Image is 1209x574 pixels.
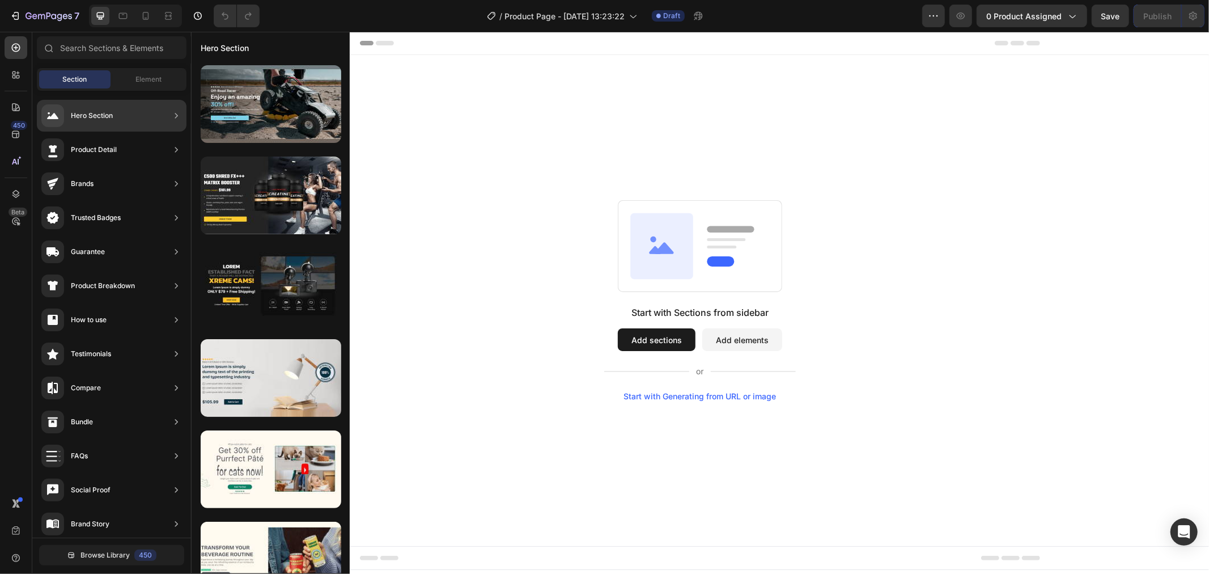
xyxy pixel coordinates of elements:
[63,74,87,85] span: Section
[71,246,105,258] div: Guarantee
[134,550,156,561] div: 450
[71,450,88,462] div: FAQs
[71,212,121,223] div: Trusted Badges
[39,545,184,565] button: Browse Library450
[37,36,186,59] input: Search Sections & Elements
[986,10,1062,22] span: 0 product assigned
[74,9,79,23] p: 7
[1134,5,1181,27] button: Publish
[499,10,502,22] span: /
[1170,518,1198,546] div: Open Intercom Messenger
[511,297,591,319] button: Add elements
[1101,11,1120,21] span: Save
[71,280,135,292] div: Product Breakdown
[427,297,504,319] button: Add sections
[71,518,109,530] div: Brand Story
[71,178,94,189] div: Brands
[214,5,260,27] div: Undo/Redo
[191,32,1209,574] iframe: Design area
[1092,5,1129,27] button: Save
[71,110,113,121] div: Hero Section
[71,484,111,496] div: Social Proof
[5,5,84,27] button: 7
[80,550,130,560] span: Browse Library
[71,314,107,326] div: How to use
[504,10,625,22] span: Product Page - [DATE] 13:23:22
[71,144,117,155] div: Product Detail
[663,11,680,21] span: Draft
[977,5,1087,27] button: 0 product assigned
[71,416,93,428] div: Bundle
[71,382,101,394] div: Compare
[135,74,162,85] span: Element
[9,208,27,217] div: Beta
[71,348,111,360] div: Testimonials
[1143,10,1172,22] div: Publish
[433,360,586,369] div: Start with Generating from URL or image
[440,274,578,288] div: Start with Sections from sidebar
[11,121,27,130] div: 450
